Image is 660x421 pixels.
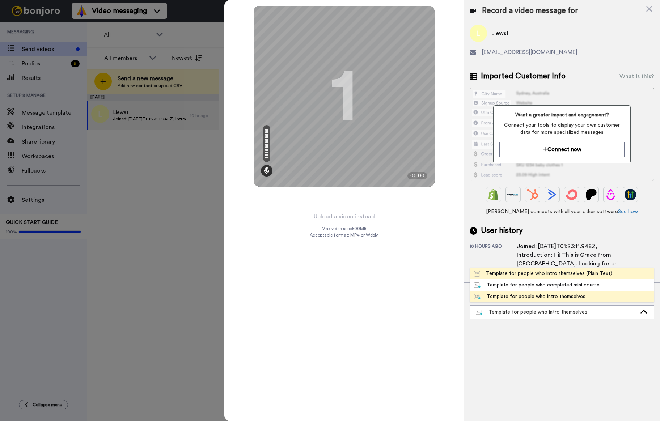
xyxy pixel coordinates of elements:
[499,142,625,157] button: Connect now
[619,72,654,81] div: What is this?
[407,172,427,179] div: 00:00
[474,293,585,300] div: Template for people who intro themselves
[470,208,654,215] span: [PERSON_NAME] connects with all your other software
[474,281,600,289] div: Template for people who completed mini course
[625,189,636,200] img: GoHighLevel
[499,111,625,119] span: Want a greater impact and engagement?
[618,209,638,214] a: See how
[474,270,612,277] div: Template for people who intro themselves (Plain Text)
[517,242,632,277] div: Joined: [DATE]T01:23:11.948Z, Introduction: Hi! This is Grace from [GEOGRAPHIC_DATA]. Looking for...
[507,189,519,200] img: Ontraport
[322,226,367,231] span: Max video size: 500 MB
[474,271,480,277] img: Message-temps.svg
[499,122,625,136] span: Connect your tools to display your own customer data for more specialized messages
[605,189,617,200] img: Drip
[585,189,597,200] img: Patreon
[488,189,499,200] img: Shopify
[481,225,523,236] span: User history
[312,212,377,221] button: Upload a video instead
[310,232,379,238] span: Acceptable format: MP4 or WebM
[476,310,483,315] img: nextgen-template.svg
[546,189,558,200] img: ActiveCampaign
[482,48,577,56] span: [EMAIL_ADDRESS][DOMAIN_NAME]
[470,243,517,277] div: 10 hours ago
[527,189,538,200] img: Hubspot
[481,71,566,82] span: Imported Customer Info
[476,309,636,316] div: Template for people who intro themselves
[331,69,357,123] div: 1
[474,282,481,288] img: nextgen-template.svg
[566,189,577,200] img: ConvertKit
[474,294,481,300] img: nextgen-template.svg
